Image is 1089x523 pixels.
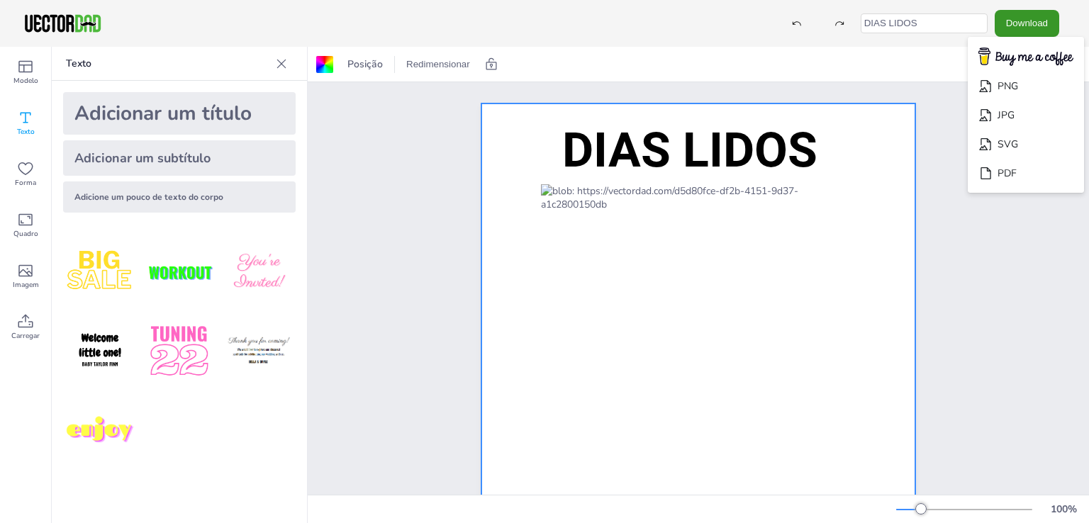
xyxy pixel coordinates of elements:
img: K4iXMrW.png [222,315,296,388]
font: SVG [998,137,1018,151]
img: buymecoffee.png [969,43,1083,71]
img: M7yqmqo.png [63,394,137,468]
img: BBMXfK6.png [222,235,296,309]
font: Texto [66,57,91,70]
ul: Download [968,37,1084,193]
img: 1B4LbXY.png [143,315,216,388]
font: Modelo [13,76,38,86]
img: GNLDUe7.png [63,315,137,388]
font: Download [1006,18,1048,28]
font: Adicionar um subtítulo [74,150,211,167]
font: JPG [998,108,1015,122]
button: Redimensionar [401,53,476,76]
font: 100 [1051,502,1068,516]
font: Forma [15,178,36,188]
font: Imagem [13,280,39,290]
font: PNG [998,79,1018,93]
font: PDF [998,167,1017,180]
input: nome do modelo [861,13,988,33]
font: Redimensionar [406,59,470,69]
img: VectorDad-1.png [23,13,103,34]
img: style1.png [63,235,137,309]
font: Quadro [13,229,38,239]
font: Texto [17,127,35,137]
button: Download [995,10,1059,36]
font: Posição [347,57,383,71]
font: Carregar [11,331,40,341]
img: XdJCRjX.png [143,235,216,309]
font: % [1068,502,1077,516]
font: Adicione um pouco de texto do corpo [74,191,223,203]
font: Adicionar um título [74,100,252,127]
font: DIAS LIDOS [562,122,817,179]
